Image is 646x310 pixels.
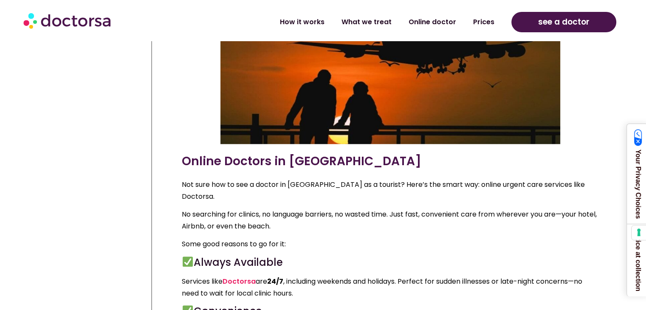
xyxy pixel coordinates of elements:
[267,276,283,286] strong: 24/7
[182,238,599,250] p: Some good reasons to go for it:
[333,12,400,32] a: What we treat
[182,209,599,232] p: No searching for clinics, no language barriers, no wasted time. Just fast, convenient care from w...
[511,12,616,32] a: see a doctor
[465,12,503,32] a: Prices
[182,276,599,299] p: Services like are , including weekends and holidays. Perfect for sudden illnesses or late-night c...
[632,225,646,240] button: Your consent preferences for tracking technologies
[271,12,333,32] a: How it works
[223,276,256,286] a: Doctorsa
[400,12,465,32] a: Online doctor
[182,256,599,269] h4: Always Available
[538,15,590,29] span: see a doctor
[170,12,503,32] nav: Menu
[182,152,599,170] h3: Online Doctors in [GEOGRAPHIC_DATA]
[182,179,599,203] p: Not sure how to see a doctor in [GEOGRAPHIC_DATA] as a tourist? Here’s the smart way: online urge...
[634,129,642,146] img: California Consumer Privacy Act (CCPA) Opt-Out Icon
[183,256,193,267] img: ✅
